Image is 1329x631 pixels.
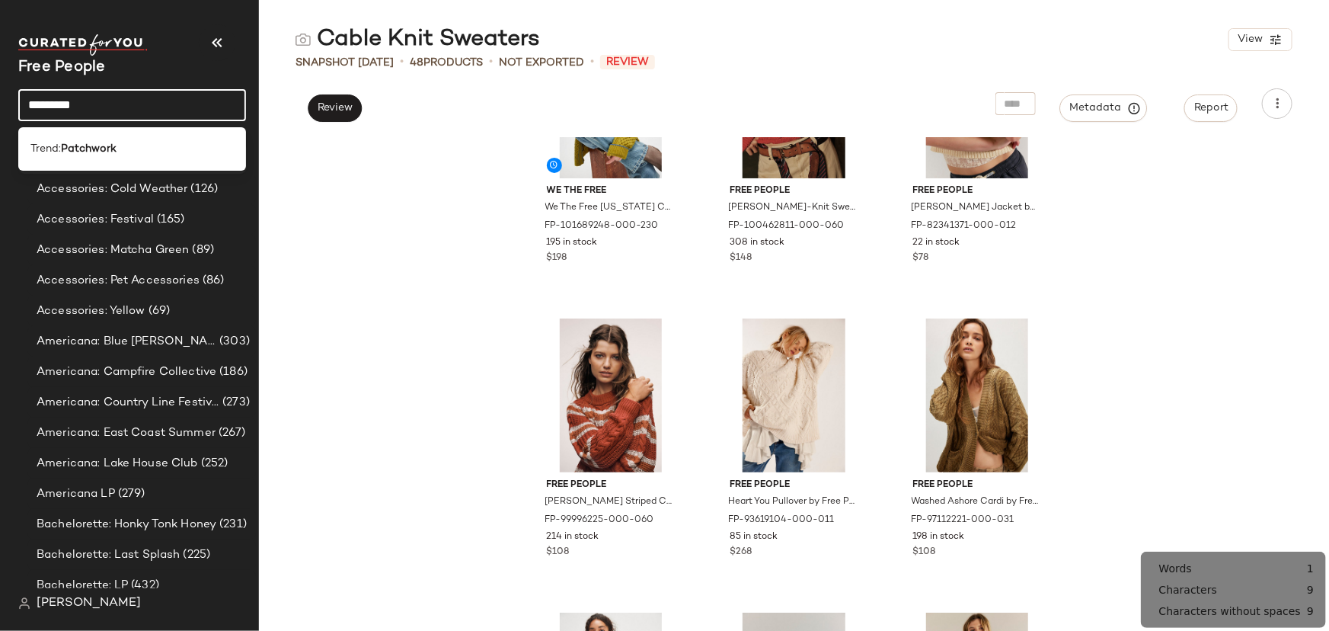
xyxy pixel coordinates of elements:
span: Bachelorette: Last Splash [37,546,181,564]
span: Report [1193,102,1228,114]
span: FP-100462811-000-060 [728,219,844,233]
span: Americana: Campfire Collective [37,364,216,381]
span: FP-82341371-000-012 [912,219,1017,233]
span: 22 in stock [913,236,960,250]
button: Metadata [1060,94,1148,122]
button: Review [308,94,362,122]
span: Review [600,55,655,69]
img: svg%3e [296,32,311,47]
span: Americana: Lake House Club [37,455,198,472]
span: (279) [115,485,145,503]
span: Free People [730,479,858,492]
span: 48 [410,57,423,69]
span: Current Company Name [18,59,106,75]
span: Washed Ashore Cardi by Free People in Green, Size: L [912,495,1040,509]
span: View [1237,34,1263,46]
span: 308 in stock [730,236,784,250]
span: Accessories: Cold Weather [37,181,188,198]
span: 198 in stock [913,530,965,544]
span: Heart You Pullover by Free People in White, Size: M [728,495,857,509]
span: We The Free [547,184,676,198]
span: [PERSON_NAME]-Knit Sweater by Free People in Red, Size: XL [728,201,857,215]
span: 195 in stock [547,236,598,250]
span: Accessories: Pet Accessories [37,272,200,290]
span: (86) [200,272,225,290]
span: FP-93619104-000-011 [728,514,834,527]
span: [PERSON_NAME] Jacket by Free People in White, Size: M [912,201,1040,215]
span: Metadata [1069,101,1139,115]
span: Bachelorette: Honky Tonk Honey [37,516,216,533]
button: Report [1184,94,1238,122]
span: (252) [198,455,228,472]
span: (303) [216,333,250,351]
span: $108 [913,546,936,559]
span: (126) [188,181,219,198]
span: Americana LP [37,485,115,503]
span: Accessories: Yellow [37,303,145,320]
img: cfy_white_logo.C9jOOHJF.svg [18,34,148,56]
span: (273) [219,394,250,412]
span: (69) [145,303,171,320]
span: Free People [913,184,1042,198]
span: (225) [181,546,211,564]
span: $78 [913,251,929,265]
div: Cable Knit Sweaters [296,24,540,55]
span: Trend: [30,141,61,157]
span: $108 [547,546,570,559]
span: 85 in stock [730,530,778,544]
span: • [590,53,594,72]
span: Not Exported [499,55,584,71]
span: Bachelorette: LP [37,577,128,594]
span: (186) [216,364,248,381]
span: [PERSON_NAME] Striped Cable Knit Sweater by Free People in Red, Size: L [545,495,674,509]
span: Accessories: Matcha Green [37,242,190,259]
span: [PERSON_NAME] [37,594,141,613]
span: $198 [547,251,567,265]
span: $148 [730,251,752,265]
span: (89) [190,242,215,259]
span: Free People [913,479,1042,492]
img: 99996225_060_0 [535,319,688,472]
span: (231) [216,516,247,533]
button: View [1228,28,1292,51]
div: Products [410,55,483,71]
span: Americana: East Coast Summer [37,424,216,442]
span: FP-101689248-000-230 [545,219,659,233]
b: Patchwork [61,141,117,157]
img: svg%3e [18,597,30,610]
span: Free People [547,479,676,492]
span: We The Free [US_STATE] Cable Knit Cardi at Free People in Green, Size: XL [545,201,674,215]
img: 97112221_031_a [901,319,1054,472]
span: Accessories: Festival [37,211,154,229]
span: • [489,53,493,72]
span: Review [317,102,353,114]
span: (432) [128,577,159,594]
span: • [400,53,404,72]
span: FP-97112221-000-031 [912,514,1014,527]
span: FP-99996225-000-060 [545,514,654,527]
span: Americana: Country Line Festival [37,394,219,412]
span: Americana: Blue [PERSON_NAME] Baby [37,333,216,351]
span: (267) [216,424,246,442]
img: 93619104_011_0 [717,319,871,472]
span: (165) [154,211,185,229]
span: Free People [730,184,858,198]
span: Snapshot [DATE] [296,55,394,71]
span: $268 [730,546,752,559]
span: 214 in stock [547,530,599,544]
